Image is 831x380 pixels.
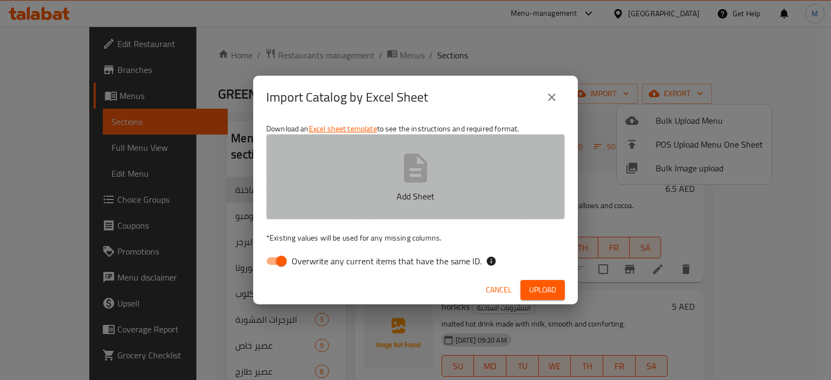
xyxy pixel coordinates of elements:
p: Existing values will be used for any missing columns. [266,232,565,243]
button: Upload [520,280,565,300]
a: Excel sheet template [309,122,377,136]
h2: Import Catalog by Excel Sheet [266,89,428,106]
span: Overwrite any current items that have the same ID. [292,255,482,268]
svg: If the overwrite option isn't selected, then the items that match an existing ID will be ignored ... [486,256,497,266]
span: Cancel [486,283,512,297]
button: Add Sheet [266,134,565,219]
div: Download an to see the instructions and required format. [253,119,578,276]
span: Upload [529,283,556,297]
button: Cancel [482,280,516,300]
p: Add Sheet [283,190,548,203]
button: close [539,84,565,110]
